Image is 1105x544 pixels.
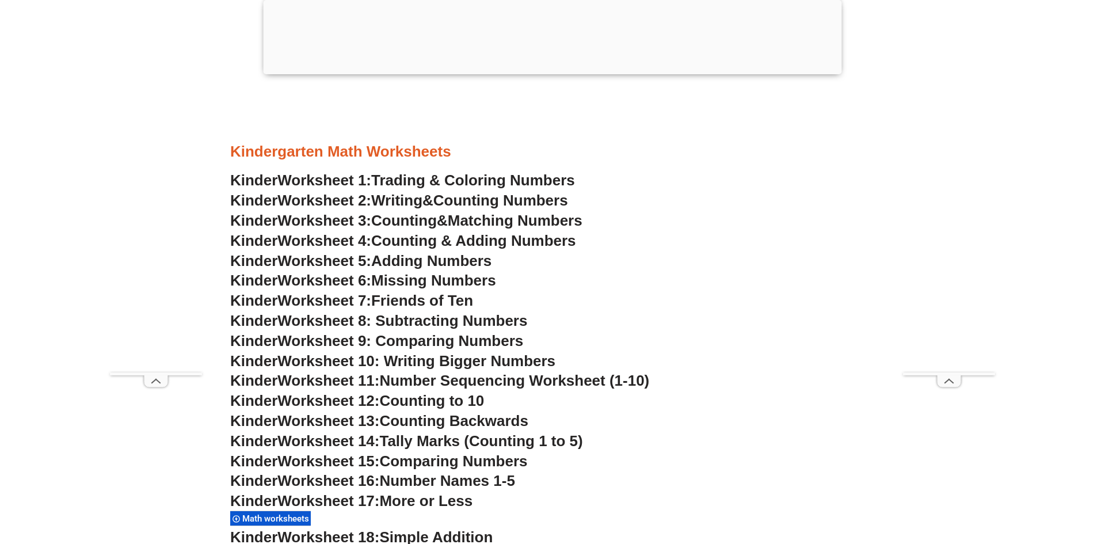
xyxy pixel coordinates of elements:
[277,272,371,289] span: Worksheet 6:
[230,432,277,450] span: Kinder
[371,232,576,249] span: Counting & Adding Numbers
[230,332,523,349] a: KinderWorksheet 9: Comparing Numbers
[230,252,491,269] a: KinderWorksheet 5:Adding Numbers
[379,432,582,450] span: Tally Marks (Counting 1 to 5)
[433,192,568,209] span: Counting Numbers
[379,492,473,509] span: More or Less
[277,172,371,189] span: Worksheet 1:
[230,212,582,229] a: KinderWorksheet 3:Counting&Matching Numbers
[230,332,277,349] span: Kinder
[230,212,277,229] span: Kinder
[230,172,277,189] span: Kinder
[230,232,576,249] a: KinderWorksheet 4:Counting & Adding Numbers
[371,172,575,189] span: Trading & Coloring Numbers
[230,192,277,209] span: Kinder
[230,172,575,189] a: KinderWorksheet 1:Trading & Coloring Numbers
[230,352,277,370] span: Kinder
[230,412,277,429] span: Kinder
[230,312,527,329] a: KinderWorksheet 8: Subtracting Numbers
[914,414,1105,544] iframe: Chat Widget
[371,272,496,289] span: Missing Numbers
[371,212,437,229] span: Counting
[242,513,313,524] span: Math worksheets
[230,252,277,269] span: Kinder
[230,192,568,209] a: KinderWorksheet 2:Writing&Counting Numbers
[277,232,371,249] span: Worksheet 4:
[277,412,379,429] span: Worksheet 13:
[379,452,527,470] span: Comparing Numbers
[277,432,379,450] span: Worksheet 14:
[230,492,277,509] span: Kinder
[277,192,371,209] span: Worksheet 2:
[230,472,277,489] span: Kinder
[277,212,371,229] span: Worksheet 3:
[277,352,555,370] span: Worksheet 10: Writing Bigger Numbers
[277,332,523,349] span: Worksheet 9: Comparing Numbers
[277,312,527,329] span: Worksheet 8: Subtracting Numbers
[230,312,277,329] span: Kinder
[371,192,422,209] span: Writing
[230,452,277,470] span: Kinder
[903,27,995,372] iframe: Advertisement
[230,232,277,249] span: Kinder
[230,272,277,289] span: Kinder
[371,252,491,269] span: Adding Numbers
[230,352,555,370] a: KinderWorksheet 10: Writing Bigger Numbers
[277,392,379,409] span: Worksheet 12:
[277,292,371,309] span: Worksheet 7:
[230,392,277,409] span: Kinder
[277,472,379,489] span: Worksheet 16:
[230,292,277,309] span: Kinder
[277,372,379,389] span: Worksheet 11:
[110,27,202,372] iframe: Advertisement
[379,392,484,409] span: Counting to 10
[230,272,496,289] a: KinderWorksheet 6:Missing Numbers
[379,412,528,429] span: Counting Backwards
[230,142,875,162] h3: Kindergarten Math Worksheets
[230,292,473,309] a: KinderWorksheet 7:Friends of Ten
[448,212,582,229] span: Matching Numbers
[379,472,515,489] span: Number Names 1-5
[277,452,379,470] span: Worksheet 15:
[379,372,649,389] span: Number Sequencing Worksheet (1-10)
[371,292,473,309] span: Friends of Ten
[230,511,311,526] div: Math worksheets
[230,372,277,389] span: Kinder
[277,252,371,269] span: Worksheet 5:
[277,492,379,509] span: Worksheet 17:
